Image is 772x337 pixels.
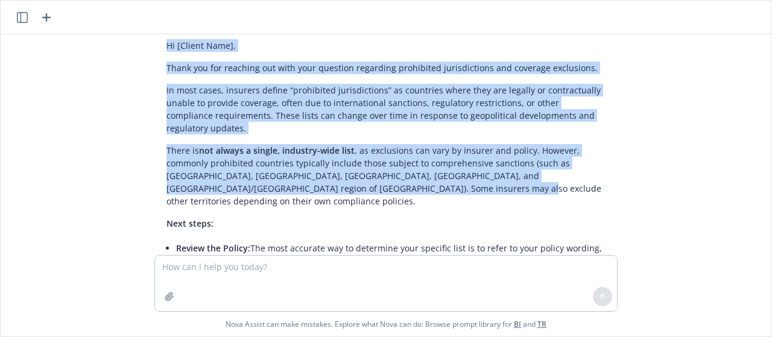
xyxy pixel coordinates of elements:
span: Review the Policy: [176,242,250,254]
p: Hi [Client Name], [166,39,606,52]
a: BI [514,319,521,329]
li: The most accurate way to determine your specific list is to refer to your policy wording, especia... [176,239,606,269]
span: not always a single, industry-wide list [199,145,355,156]
span: Nova Assist can make mistakes. Explore what Nova can do: Browse prompt library for and [5,312,767,336]
p: There is , as exclusions can vary by insurer and policy. However, commonly prohibited countries t... [166,144,606,207]
span: Next steps: [166,218,214,229]
p: In most cases, insurers define “prohibited jurisdictions” as countries where they are legally or ... [166,84,606,134]
p: Thank you for reaching out with your question regarding prohibited jurisdictions and coverage exc... [166,61,606,74]
a: TR [537,319,546,329]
